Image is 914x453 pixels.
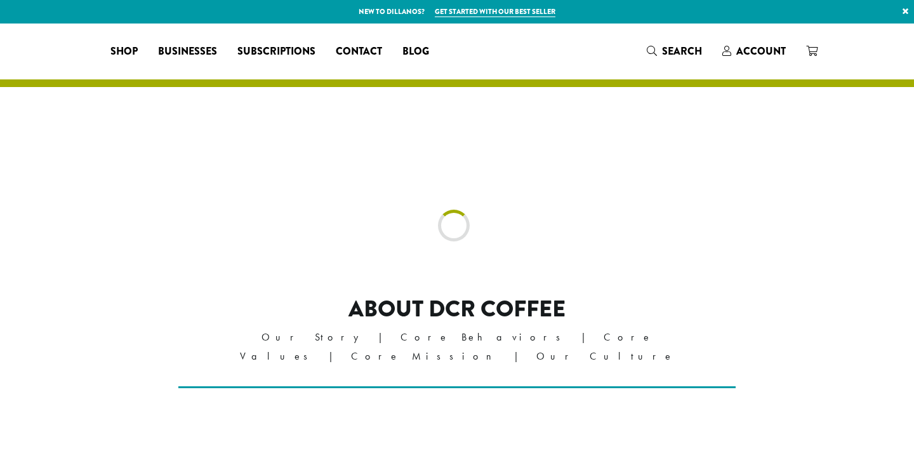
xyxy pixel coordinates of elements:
[234,295,681,323] h2: About DCR Coffee
[637,41,712,62] a: Search
[435,6,555,17] a: Get started with our best seller
[402,44,429,60] span: Blog
[234,328,681,366] p: Our Story | Core Behaviors | Core Values | Core Mission | Our Culture
[158,44,217,60] span: Businesses
[110,44,138,60] span: Shop
[736,44,786,58] span: Account
[336,44,382,60] span: Contact
[100,41,148,62] a: Shop
[237,44,315,60] span: Subscriptions
[662,44,702,58] span: Search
